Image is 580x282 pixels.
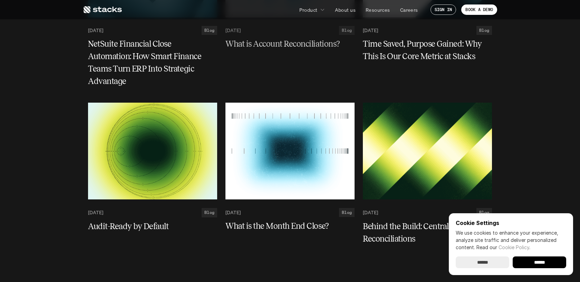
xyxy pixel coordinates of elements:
[331,3,360,16] a: About us
[400,6,418,13] p: Careers
[479,28,489,33] h2: Blog
[225,38,346,50] h5: What is Account Reconciliations?
[88,208,217,217] a: [DATE]Blog
[299,6,318,13] p: Product
[225,38,355,50] a: What is Account Reconciliations?
[361,3,394,16] a: Resources
[225,210,241,216] p: [DATE]
[363,28,378,34] p: [DATE]
[88,26,217,35] a: [DATE]Blog
[88,28,103,34] p: [DATE]
[431,4,456,15] a: SIGN IN
[342,28,352,33] h2: Blog
[461,4,497,15] a: BOOK A DEMO
[88,38,217,87] a: NetSuite Financial Close Automation: How Smart Finance Teams Turn ERP Into Strategic Advantage
[225,26,355,35] a: [DATE]Blog
[435,7,452,12] p: SIGN IN
[342,210,352,215] h2: Blog
[456,220,566,226] p: Cookie Settings
[88,210,103,216] p: [DATE]
[363,208,492,217] a: [DATE]Blog
[363,38,492,63] a: Time Saved, Purpose Gained: Why This Is Our Core Metric at Stacks
[476,244,530,250] span: Read our .
[335,6,356,13] p: About us
[363,220,484,245] h5: Behind the Build: Centralized Reconciliations
[204,28,214,33] h2: Blog
[88,220,217,233] a: Audit-Ready by Default
[499,244,529,250] a: Cookie Policy
[104,31,133,37] a: Privacy Policy
[204,210,214,215] h2: Blog
[363,38,484,63] h5: Time Saved, Purpose Gained: Why This Is Our Core Metric at Stacks
[363,26,492,35] a: [DATE]Blog
[396,3,422,16] a: Careers
[363,210,378,216] p: [DATE]
[88,220,209,233] h5: Audit-Ready by Default
[363,220,492,245] a: Behind the Build: Centralized Reconciliations
[225,220,346,233] h5: What is the Month End Close?
[225,28,241,34] p: [DATE]
[225,208,355,217] a: [DATE]Blog
[366,6,390,13] p: Resources
[465,7,493,12] p: BOOK A DEMO
[479,210,489,215] h2: Blog
[88,38,209,87] h5: NetSuite Financial Close Automation: How Smart Finance Teams Turn ERP Into Strategic Advantage
[456,229,566,251] p: We use cookies to enhance your experience, analyze site traffic and deliver personalized content.
[225,220,355,233] a: What is the Month End Close?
